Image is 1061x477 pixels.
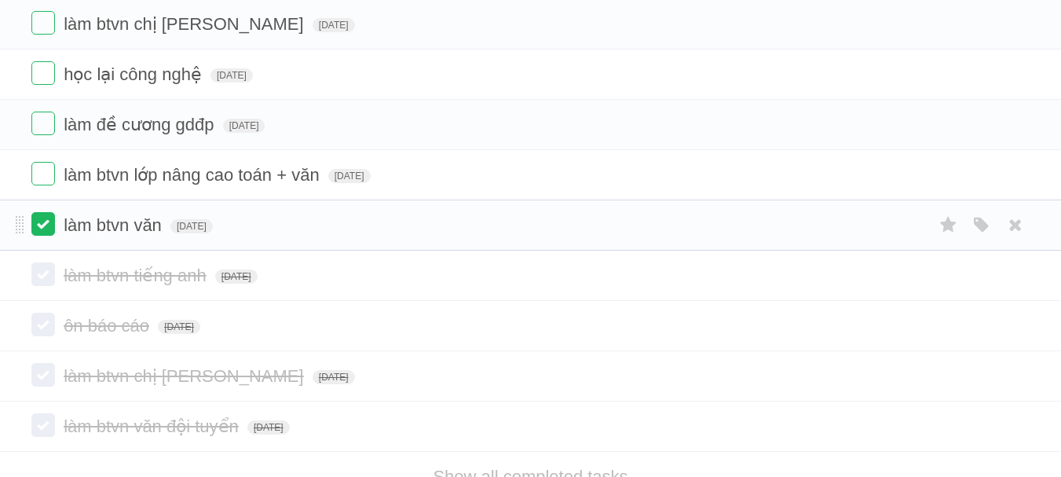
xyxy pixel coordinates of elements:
[170,219,213,233] span: [DATE]
[247,420,290,435] span: [DATE]
[215,270,258,284] span: [DATE]
[31,61,55,85] label: Done
[64,215,166,235] span: làm btvn văn
[64,165,324,185] span: làm btvn lớp nâng cao toán + văn
[64,316,153,336] span: ôn báo cáo
[31,363,55,387] label: Done
[31,11,55,35] label: Done
[328,169,371,183] span: [DATE]
[31,313,55,336] label: Done
[223,119,265,133] span: [DATE]
[64,64,206,84] span: học lại công nghệ
[31,112,55,135] label: Done
[31,262,55,286] label: Done
[64,115,218,134] span: làm đề cương gdđp
[31,162,55,185] label: Done
[64,266,210,285] span: làm btvn tiếng anh
[210,68,253,83] span: [DATE]
[64,366,308,386] span: làm btvn chị [PERSON_NAME]
[64,14,308,34] span: làm btvn chị [PERSON_NAME]
[934,212,964,238] label: Star task
[313,370,355,384] span: [DATE]
[313,18,355,32] span: [DATE]
[64,416,243,436] span: làm btvn văn đội tuyển
[31,212,55,236] label: Done
[158,320,200,334] span: [DATE]
[31,413,55,437] label: Done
